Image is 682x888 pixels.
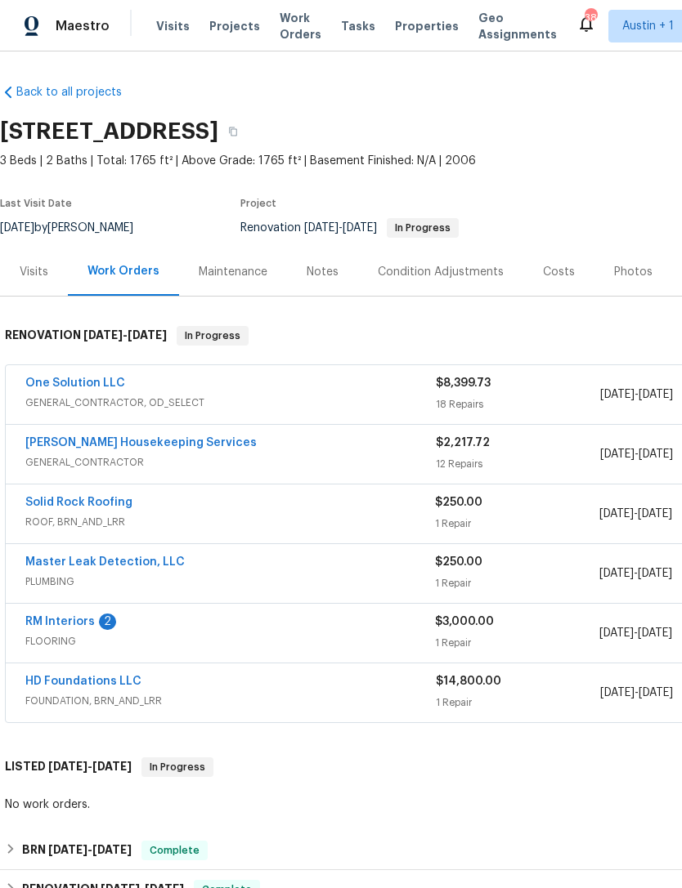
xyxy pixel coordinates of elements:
span: In Progress [178,328,247,344]
span: [DATE] [599,508,634,520]
span: - [599,565,672,582]
span: - [599,506,672,522]
span: $2,217.72 [436,437,490,448]
div: Work Orders [87,263,159,279]
span: FLOORING [25,633,435,649]
span: [DATE] [639,448,673,460]
span: [DATE] [638,508,672,520]
div: 1 Repair [436,694,600,711]
span: [DATE] [128,329,167,341]
span: - [600,386,673,403]
span: $3,000.00 [435,616,494,627]
h6: LISTED [5,757,132,777]
a: One Solution LLC [25,377,125,389]
span: [DATE] [599,627,634,639]
span: Work Orders [280,10,321,42]
span: Renovation [240,222,459,234]
span: [DATE] [92,761,132,772]
span: [DATE] [639,389,673,400]
div: 1 Repair [435,635,599,651]
div: 2 [99,614,116,630]
span: - [599,625,672,641]
a: RM Interiors [25,616,95,627]
span: [DATE] [92,844,132,855]
span: Projects [209,18,260,34]
span: [DATE] [600,687,635,698]
span: [DATE] [304,222,339,234]
span: Austin + 1 [622,18,674,34]
span: [DATE] [638,568,672,579]
span: - [48,761,132,772]
span: FOUNDATION, BRN_AND_LRR [25,693,436,709]
span: In Progress [143,759,212,775]
span: - [600,685,673,701]
span: $250.00 [435,556,482,568]
div: Condition Adjustments [378,264,504,280]
button: Copy Address [218,117,248,146]
span: PLUMBING [25,573,435,590]
div: 38 [585,10,596,26]
span: Properties [395,18,459,34]
h6: RENOVATION [5,326,167,346]
span: $250.00 [435,497,482,508]
div: Costs [543,264,575,280]
span: $14,800.00 [436,676,501,687]
div: 1 Repair [435,575,599,591]
a: Master Leak Detection, LLC [25,556,185,568]
span: GENERAL_CONTRACTOR [25,454,436,471]
div: Notes [307,264,339,280]
span: - [600,446,673,462]
span: In Progress [388,223,457,233]
span: $8,399.73 [436,377,491,389]
span: [DATE] [343,222,377,234]
span: [DATE] [599,568,634,579]
span: [DATE] [638,627,672,639]
span: GENERAL_CONTRACTOR, OD_SELECT [25,395,436,411]
span: - [48,844,132,855]
span: [DATE] [48,761,87,772]
span: [DATE] [83,329,123,341]
span: Tasks [341,20,375,32]
span: Complete [143,842,206,859]
span: [DATE] [600,389,635,400]
div: 18 Repairs [436,396,600,413]
a: Solid Rock Roofing [25,497,132,508]
span: [DATE] [48,844,87,855]
span: [DATE] [639,687,673,698]
span: - [83,329,167,341]
span: [DATE] [600,448,635,460]
span: Maestro [56,18,110,34]
span: Visits [156,18,190,34]
div: Visits [20,264,48,280]
span: - [304,222,377,234]
a: [PERSON_NAME] Housekeeping Services [25,437,257,448]
div: Photos [614,264,653,280]
a: HD Foundations LLC [25,676,141,687]
span: Project [240,199,276,208]
h6: BRN [22,841,132,860]
span: ROOF, BRN_AND_LRR [25,514,435,530]
div: Maintenance [199,264,267,280]
div: 12 Repairs [436,456,600,472]
div: 1 Repair [435,515,599,532]
span: Geo Assignments [478,10,557,42]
